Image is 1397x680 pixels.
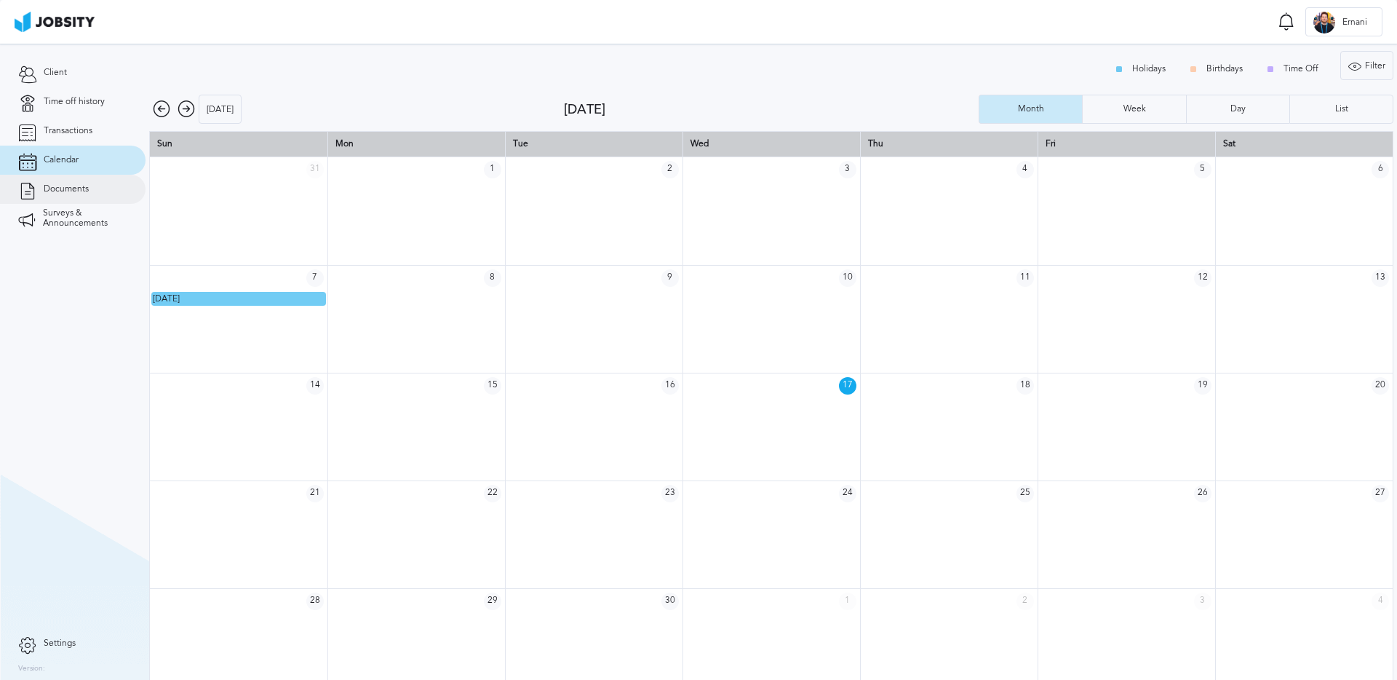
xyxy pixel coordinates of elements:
[661,269,679,287] span: 9
[1046,138,1056,149] span: Fri
[1186,95,1289,124] button: Day
[1372,269,1389,287] span: 13
[1341,52,1393,81] div: Filter
[661,593,679,610] span: 30
[1016,269,1034,287] span: 11
[1313,12,1335,33] div: E
[44,155,79,165] span: Calendar
[1016,377,1034,395] span: 18
[1016,485,1034,502] span: 25
[44,184,89,194] span: Documents
[1328,104,1356,114] div: List
[839,377,856,395] span: 17
[1372,161,1389,178] span: 6
[1016,593,1034,610] span: 2
[1289,95,1393,124] button: List
[1194,377,1211,395] span: 19
[484,377,501,395] span: 15
[1223,104,1253,114] div: Day
[18,665,45,673] label: Version:
[306,593,324,610] span: 28
[839,269,856,287] span: 10
[44,68,67,78] span: Client
[690,138,709,149] span: Wed
[306,269,324,287] span: 7
[484,269,501,287] span: 8
[153,293,180,304] span: [DATE]
[306,161,324,178] span: 31
[868,138,883,149] span: Thu
[1372,593,1389,610] span: 4
[44,639,76,649] span: Settings
[1116,104,1153,114] div: Week
[484,485,501,502] span: 22
[1305,7,1382,36] button: EErnani
[1016,161,1034,178] span: 4
[157,138,172,149] span: Sun
[306,485,324,502] span: 21
[839,161,856,178] span: 3
[44,97,105,107] span: Time off history
[1194,485,1211,502] span: 26
[306,377,324,395] span: 14
[15,12,95,32] img: ab4bad089aa723f57921c736e9817d99.png
[199,95,242,124] button: [DATE]
[661,377,679,395] span: 16
[1223,138,1235,149] span: Sat
[44,126,92,136] span: Transactions
[661,161,679,178] span: 2
[1194,593,1211,610] span: 3
[335,138,354,149] span: Mon
[199,95,241,124] div: [DATE]
[839,593,856,610] span: 1
[979,95,1082,124] button: Month
[1194,161,1211,178] span: 5
[564,102,979,117] div: [DATE]
[1082,95,1185,124] button: Week
[1340,51,1393,80] button: Filter
[1372,377,1389,395] span: 20
[661,485,679,502] span: 23
[1372,485,1389,502] span: 27
[484,593,501,610] span: 29
[1011,104,1051,114] div: Month
[484,161,501,178] span: 1
[839,485,856,502] span: 24
[1335,17,1374,28] span: Ernani
[1194,269,1211,287] span: 12
[513,138,528,149] span: Tue
[43,208,127,229] span: Surveys & Announcements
